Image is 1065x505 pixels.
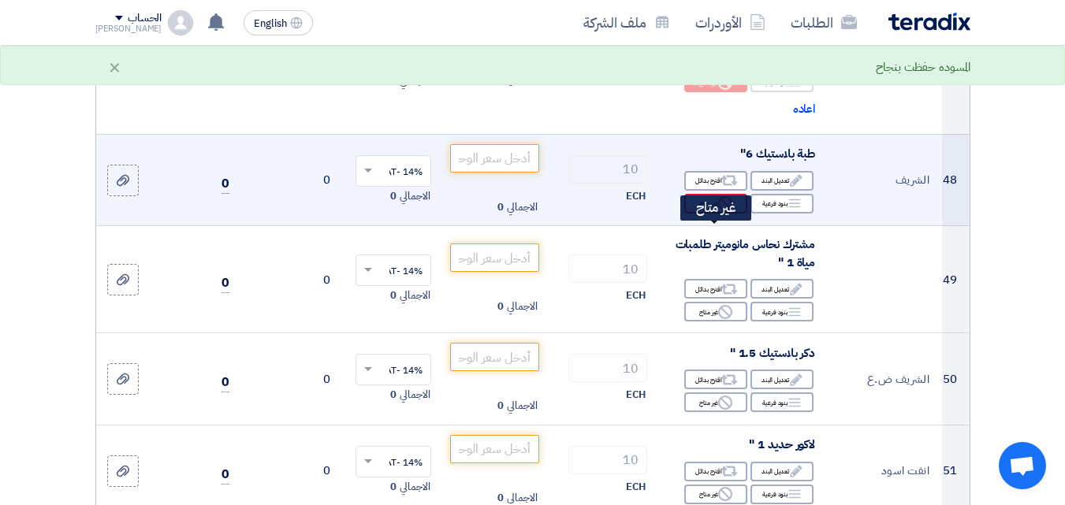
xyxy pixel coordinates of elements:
td: 0 [242,333,343,425]
ng-select: VAT [356,446,431,477]
td: الشريف ض.ع [828,333,942,425]
span: 0 [222,373,229,392]
td: 50 [942,333,969,425]
div: غير متاح [684,485,747,504]
div: تعديل البند [750,171,814,191]
span: 0 [497,299,504,314]
td: 0 [242,226,343,333]
span: الاجمالي [400,288,430,303]
a: الطلبات [778,4,870,41]
div: اقترح بدائل [684,171,747,191]
span: 0 [390,479,397,495]
div: اقترح بدائل [684,279,747,299]
ng-select: VAT [356,155,431,187]
span: مشترك نحاس مانوميتر طلمبات مياة 1 " [676,236,816,271]
input: أدخل سعر الوحدة [450,243,538,272]
ng-select: VAT [356,354,431,385]
span: ECH [626,479,646,495]
div: الحساب [128,12,162,25]
span: ECH [626,387,646,403]
div: بنود فرعية [750,302,814,321]
span: دكر بلاستيك 1.5 " [730,344,815,362]
span: 0 [390,188,397,204]
div: تعديل البند [750,462,814,481]
img: Teradix logo [888,13,970,31]
span: الاجمالي [400,188,430,204]
div: [PERSON_NAME] [95,24,162,33]
div: غير متاح [684,392,747,412]
span: الاجمالي [507,299,537,314]
img: profile_test.png [168,10,193,35]
span: 0 [390,288,397,303]
span: 0 [222,174,229,194]
input: RFQ_STEP1.ITEMS.2.AMOUNT_TITLE [568,254,647,283]
div: بنود فرعية [750,392,814,412]
div: غير متاح [684,302,747,321]
input: RFQ_STEP1.ITEMS.2.AMOUNT_TITLE [568,155,647,184]
span: 0 [390,387,397,403]
div: المسوده حفظت بنجاح [876,58,970,76]
div: Open chat [999,442,1046,489]
ng-select: VAT [356,254,431,286]
div: اقترح بدائل [684,369,747,389]
span: ECH [626,188,646,204]
div: بنود فرعية [750,485,814,504]
a: ملف الشركة [571,4,683,41]
a: الأوردرات [683,4,778,41]
td: 48 [942,134,969,226]
div: بنود فرعية [750,194,814,214]
div: اقترح بدائل [684,462,747,481]
span: 0 [497,398,504,414]
span: 0 [497,199,504,215]
td: 0 [242,134,343,226]
input: أدخل سعر الوحدة [450,343,538,371]
span: 0 [222,465,229,485]
span: اعاده [793,100,816,118]
span: 0 [222,273,229,293]
button: English [244,10,313,35]
input: RFQ_STEP1.ITEMS.2.AMOUNT_TITLE [568,446,647,474]
span: طبة بلاستيك 6" [740,145,815,162]
td: 49 [942,226,969,333]
span: ECH [626,288,646,303]
span: الاجمالي [507,398,537,414]
td: الشريف [828,134,942,226]
input: أدخل سعر الوحدة [450,144,538,173]
div: غير متاح [680,195,751,221]
div: تعديل البند [750,279,814,299]
span: English [254,18,287,29]
span: الاجمالي [400,387,430,403]
span: الاجمالي [400,479,430,495]
span: لاكور حديد 1 " [749,436,815,453]
input: RFQ_STEP1.ITEMS.2.AMOUNT_TITLE [568,354,647,382]
span: الاجمالي [507,199,537,215]
div: تعديل البند [750,369,814,389]
input: أدخل سعر الوحدة [450,435,538,463]
div: × [108,58,121,76]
